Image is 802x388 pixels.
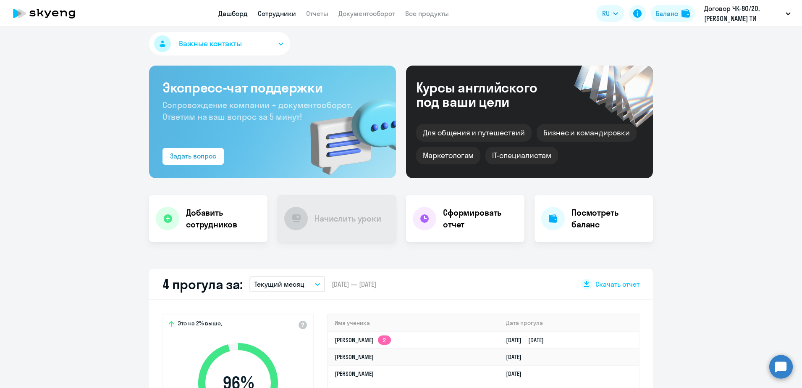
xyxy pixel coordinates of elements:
p: Текущий месяц [254,279,304,289]
button: Текущий месяц [249,276,325,292]
a: [PERSON_NAME] [335,353,374,361]
a: Дашборд [218,9,248,18]
button: Важные контакты [149,32,290,55]
a: [DATE] [506,353,528,361]
span: Сопровождение компании + документооборот. Ответим на ваш вопрос за 5 минут! [162,100,352,122]
h4: Сформировать отчет [443,207,518,230]
span: Скачать отчет [595,280,640,289]
h4: Начислить уроки [315,213,381,224]
span: Важные контакты [179,38,242,49]
img: bg-img [298,84,396,178]
a: Все продукты [405,9,449,18]
div: Баланс [656,8,678,18]
a: [DATE][DATE] [506,336,550,344]
button: RU [596,5,624,22]
a: Документооборот [338,9,395,18]
th: Имя ученика [328,314,499,332]
a: [PERSON_NAME]2 [335,336,391,344]
span: RU [602,8,610,18]
button: Балансbalance [651,5,695,22]
a: [PERSON_NAME] [335,370,374,377]
span: [DATE] — [DATE] [332,280,376,289]
th: Дата прогула [499,314,639,332]
app-skyeng-badge: 2 [378,335,391,345]
div: Для общения и путешествий [416,124,532,142]
div: Курсы английского под ваши цели [416,80,560,109]
a: Отчеты [306,9,328,18]
div: Маркетологам [416,147,480,164]
h4: Добавить сотрудников [186,207,261,230]
h2: 4 прогула за: [162,276,243,293]
h3: Экспресс-чат поддержки [162,79,383,96]
a: [DATE] [506,370,528,377]
div: Задать вопрос [170,151,216,161]
span: Это на 2% выше, [178,319,222,330]
button: Договор ЧК-80/20, [PERSON_NAME] ТИ СОЛЮШЕНС, ООО [700,3,795,24]
button: Задать вопрос [162,148,224,165]
h4: Посмотреть баланс [571,207,646,230]
div: Бизнес и командировки [537,124,637,142]
div: IT-специалистам [485,147,558,164]
a: Сотрудники [258,9,296,18]
img: balance [681,9,690,18]
p: Договор ЧК-80/20, [PERSON_NAME] ТИ СОЛЮШЕНС, ООО [704,3,782,24]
